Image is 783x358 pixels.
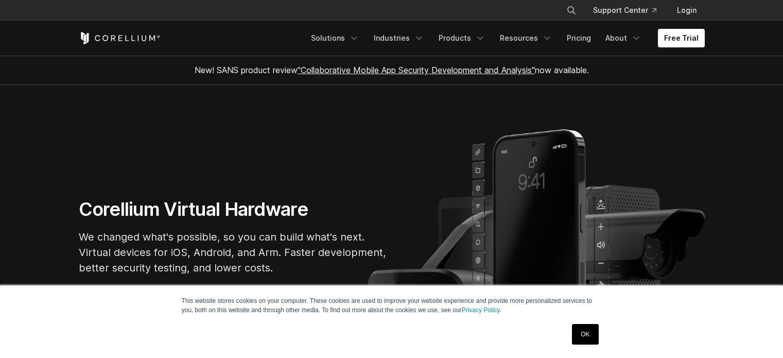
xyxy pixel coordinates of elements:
[305,29,705,47] div: Navigation Menu
[669,1,705,20] a: Login
[298,65,535,75] a: "Collaborative Mobile App Security Development and Analysis"
[305,29,366,47] a: Solutions
[432,29,492,47] a: Products
[599,29,648,47] a: About
[658,29,705,47] a: Free Trial
[462,306,501,314] a: Privacy Policy.
[368,29,430,47] a: Industries
[182,296,602,315] p: This website stores cookies on your computer. These cookies are used to improve your website expe...
[494,29,559,47] a: Resources
[79,198,388,221] h1: Corellium Virtual Hardware
[561,29,597,47] a: Pricing
[554,1,705,20] div: Navigation Menu
[79,229,388,276] p: We changed what's possible, so you can build what's next. Virtual devices for iOS, Android, and A...
[572,324,598,345] a: OK
[195,65,589,75] span: New! SANS product review now available.
[79,32,161,44] a: Corellium Home
[562,1,581,20] button: Search
[585,1,665,20] a: Support Center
